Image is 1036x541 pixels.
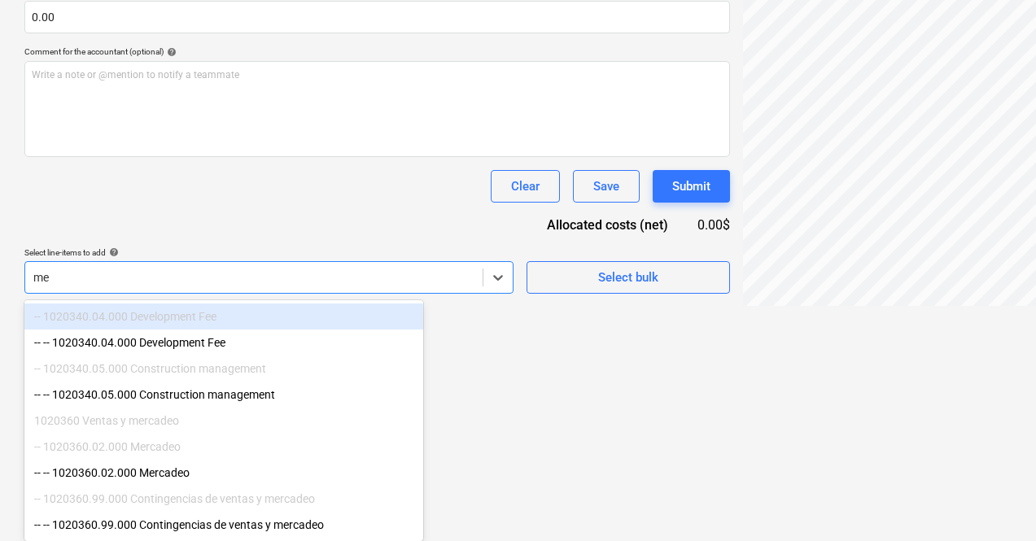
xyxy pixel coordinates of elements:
div: Save [593,176,619,197]
div: 1020360 Ventas y mercadeo [24,408,423,434]
div: Select bulk [598,267,658,288]
div: -- 1020340.04.000 Development Fee [24,303,423,329]
div: -- -- 1020340.05.000 Construction management [24,382,423,408]
span: help [164,47,177,57]
button: Save [573,170,640,203]
div: Comment for the accountant (optional) [24,46,730,57]
div: -- 1020360.99.000 Contingencias de ventas y mercadeo [24,486,423,512]
div: Allocated costs (net) [518,216,694,234]
div: -- -- 1020340.04.000 Development Fee [24,329,423,356]
div: -- 1020340.05.000 Construction management [24,356,423,382]
div: -- 1020360.02.000 Mercadeo [24,434,423,460]
button: Clear [491,170,560,203]
div: -- -- 1020360.02.000 Mercadeo [24,460,423,486]
div: Clear [511,176,540,197]
div: Select line-items to add [24,247,514,258]
div: Submit [672,176,710,197]
button: Submit [653,170,730,203]
input: Invoice total amount (net cost, optional) [24,1,730,33]
button: Select bulk [527,261,730,294]
div: -- -- 1020360.99.000 Contingencias de ventas y mercadeo [24,512,423,538]
span: help [106,247,119,257]
iframe: Chat Widget [955,463,1036,541]
div: Widget de chat [955,463,1036,541]
div: 0.00$ [694,216,730,234]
